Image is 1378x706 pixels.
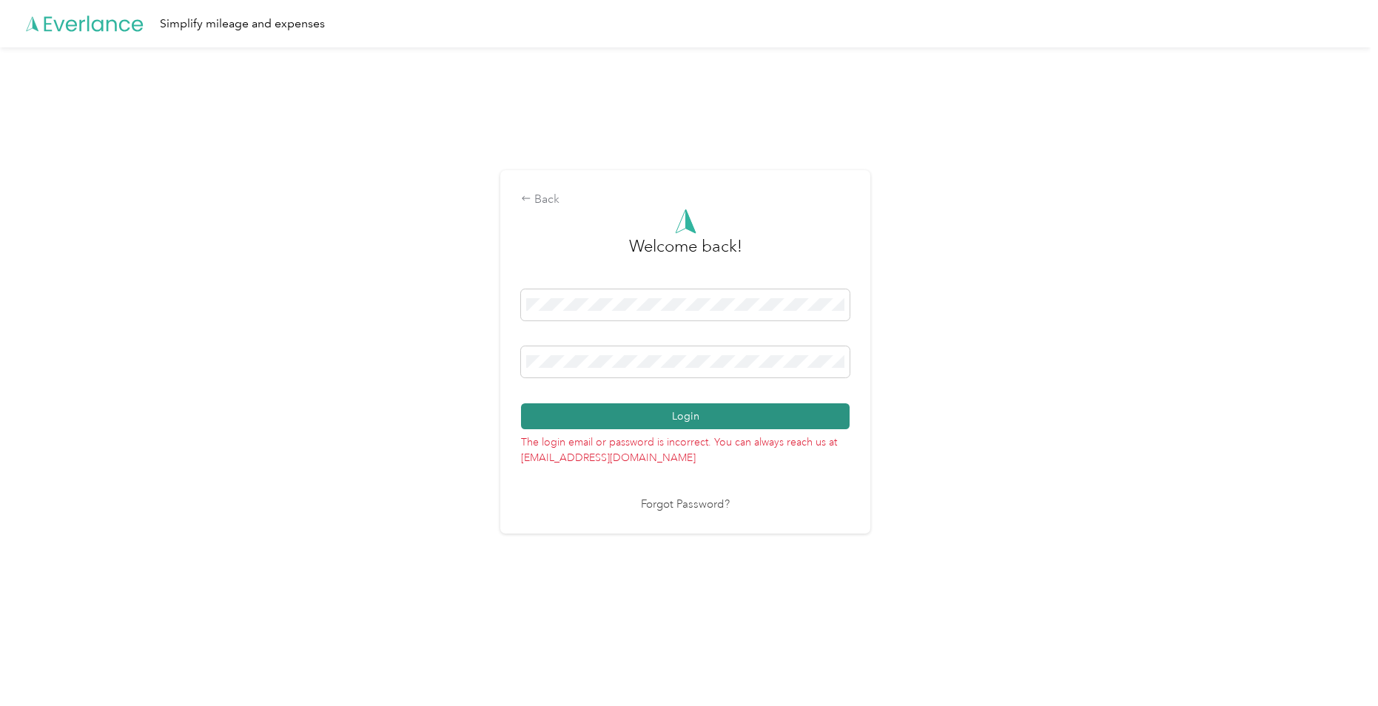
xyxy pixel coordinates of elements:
[521,191,850,209] div: Back
[641,497,730,514] a: Forgot Password?
[521,429,850,465] p: The login email or password is incorrect. You can always reach us at [EMAIL_ADDRESS][DOMAIN_NAME]
[629,234,742,274] h3: greeting
[160,15,325,33] div: Simplify mileage and expenses
[521,403,850,429] button: Login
